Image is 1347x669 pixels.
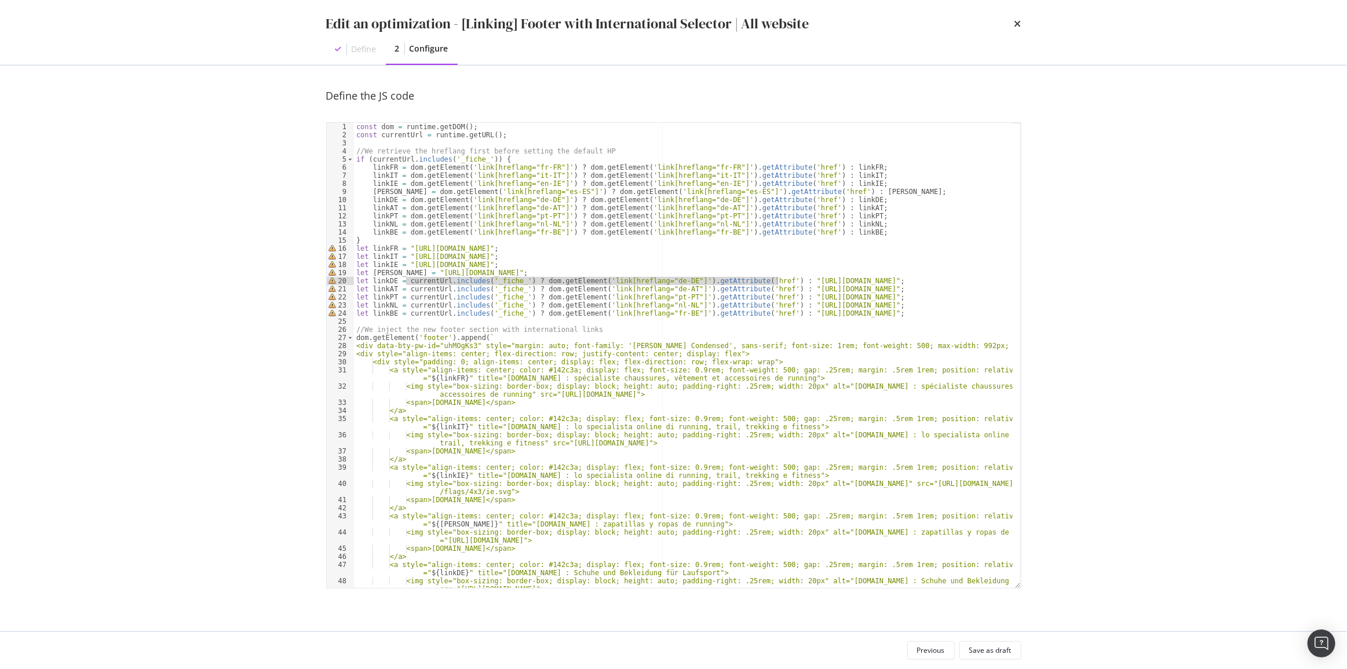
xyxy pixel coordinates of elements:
[410,43,448,54] div: Configure
[327,180,354,188] div: 8
[327,496,354,504] div: 41
[969,645,1012,655] div: Save as draft
[327,480,354,496] div: 40
[327,163,354,171] div: 6
[327,447,354,455] div: 37
[327,212,354,220] div: 12
[327,342,354,350] div: 28
[327,504,354,512] div: 42
[959,641,1021,660] button: Save as draft
[327,544,354,553] div: 45
[917,645,945,655] div: Previous
[327,269,354,277] div: 19
[327,463,354,480] div: 39
[327,415,354,431] div: 35
[327,326,354,334] div: 26
[327,309,337,317] span: Warning, read annotations row 24
[395,43,400,54] div: 2
[327,553,354,561] div: 46
[352,43,377,55] div: Define
[327,171,354,180] div: 7
[327,285,354,293] div: 21
[327,277,354,285] div: 20
[347,334,353,342] span: Toggle code folding, rows 27 through 69
[327,350,354,358] div: 29
[327,155,354,163] div: 5
[327,512,354,528] div: 43
[327,269,337,277] span: Warning, read annotations row 19
[327,244,337,253] span: Warning, read annotations row 16
[327,261,354,269] div: 18
[327,561,354,577] div: 47
[327,431,354,447] div: 36
[1308,630,1335,657] div: Open Intercom Messenger
[327,244,354,253] div: 16
[326,89,1021,104] div: Define the JS code
[327,455,354,463] div: 38
[327,253,337,261] span: Warning, read annotations row 17
[327,147,354,155] div: 4
[327,196,354,204] div: 10
[327,399,354,407] div: 33
[327,220,354,228] div: 13
[327,277,337,285] span: Warning, read annotations row 20
[327,236,354,244] div: 15
[327,228,354,236] div: 14
[327,285,337,293] span: Warning, read annotations row 21
[327,577,354,593] div: 48
[327,293,337,301] span: Warning, read annotations row 22
[327,334,354,342] div: 27
[347,155,353,163] span: Toggle code folding, rows 5 through 15
[327,261,337,269] span: Warning, read annotations row 18
[327,407,354,415] div: 34
[327,366,354,382] div: 31
[327,131,354,139] div: 2
[327,253,354,261] div: 17
[327,382,354,399] div: 32
[326,14,809,34] div: Edit an optimization - [Linking] Footer with International Selector | All website
[327,139,354,147] div: 3
[327,309,354,317] div: 24
[1014,14,1021,34] div: times
[327,301,337,309] span: Warning, read annotations row 23
[327,301,354,309] div: 23
[327,293,354,301] div: 22
[907,641,955,660] button: Previous
[327,317,354,326] div: 25
[327,188,354,196] div: 9
[327,123,354,131] div: 1
[327,358,354,366] div: 30
[327,528,354,544] div: 44
[327,204,354,212] div: 11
